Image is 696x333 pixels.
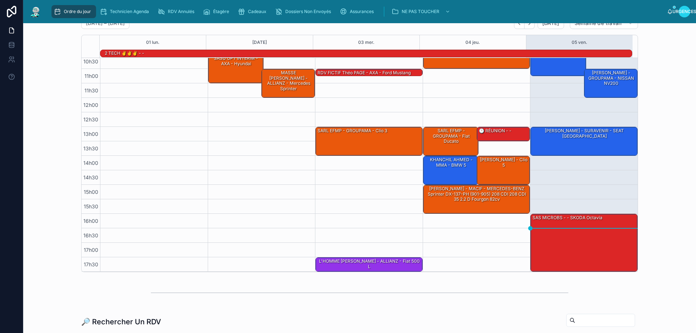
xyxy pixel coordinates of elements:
[350,9,374,14] font: Assurances
[588,70,634,86] font: [PERSON_NAME] - GROUPAMA - NISSAN NV200
[465,39,480,45] font: 04 jeu.
[48,4,667,20] div: contenu déroulant
[168,9,194,14] font: RDV Annulés
[83,131,98,137] font: 13h00
[252,35,267,50] button: [DATE]
[545,128,624,138] font: [PERSON_NAME] - SURAVENIR - SEAT [GEOGRAPHIC_DATA]
[285,9,331,14] font: Dossiers Non Envoyés
[104,50,145,57] div: 2 TECH ✌️✌️✌️ - -
[423,185,530,213] div: [PERSON_NAME] - MACIF - MERCEDES-BENZ Sprinter DX-137-PH (901-905) 208 CDI 208 CDI 35 2.2 D Fourg...
[525,18,535,29] button: Suivant
[316,258,422,271] div: L'HOMME [PERSON_NAME] - ALLIANZ - Fiat 500 L
[423,127,478,155] div: SARL EFMP - GROUPAMA - fiat ducato
[479,128,511,133] font: 🕒 RÉUNION - -
[84,73,98,79] font: 11h00
[570,17,638,29] button: Semaine de travail
[318,70,411,75] font: RDV FICTIF Théo PAGE - AXA - ford mustang
[201,5,234,18] a: Étagère
[83,102,98,108] font: 12h00
[572,39,587,45] font: 05 ven.
[262,69,315,97] div: MASSE [PERSON_NAME] - ALLIANZ - Mercedes sprinter
[105,50,144,56] font: 2 TECH ✌️✌️✌️ - -
[83,58,98,64] font: 10h30
[110,9,149,14] font: Technicien Agenda
[514,18,525,29] button: Dos
[402,9,439,14] font: NE PAS TOUCHER
[433,128,470,144] font: SARL EFMP - GROUPAMA - fiat ducato
[430,157,473,167] font: KHANCHIL AHMED - MMA - BMW 5
[83,232,98,238] font: 16h30
[248,9,266,14] font: Cadeaux
[465,35,480,50] button: 04 jeu.
[533,215,602,220] font: SAS MICROBS - - SKODA Octavia
[29,6,42,17] img: Logo de l'application
[84,247,98,253] font: 17h00
[84,87,98,93] font: 11h30
[531,214,637,271] div: SAS MICROBS - - SKODA Octavia
[83,116,98,122] font: 12h30
[83,174,98,180] font: 14h30
[252,39,267,45] font: [DATE]
[358,35,374,50] button: 03 mer.
[83,218,98,224] font: 16h00
[389,5,454,18] a: NE PAS TOUCHER
[316,127,422,155] div: SARL EFMP - GROUPAMA - Clio 3
[531,40,586,76] div: [PERSON_NAME] - SURAVENIR - Grand C4 Picasso
[316,69,422,76] div: RDV FICTIF Théo PAGE - AXA - ford mustang
[428,186,526,202] font: [PERSON_NAME] - MACIF - MERCEDES-BENZ Sprinter DX-137-PH (901-905) 208 CDI 208 CDI 35 2.2 D Fourg...
[51,5,96,18] a: Ordre du jour
[83,160,98,166] font: 14h00
[584,69,637,97] div: [PERSON_NAME] - GROUPAMA - NISSAN NV200
[572,35,587,50] button: 05 ven.
[538,17,564,29] button: [DATE]
[480,157,527,167] font: [PERSON_NAME] - clio 5
[84,203,98,209] font: 15h30
[358,39,374,45] font: 03 mer.
[98,5,154,18] a: Technicien Agenda
[214,55,258,66] font: SASU OPT INTERIM - AXA - hyundai
[319,258,420,269] font: L'HOMME [PERSON_NAME] - ALLIANZ - Fiat 500 L
[83,145,98,151] font: 13h30
[84,189,98,195] font: 15h00
[64,9,91,14] font: Ordre du jour
[146,39,159,45] font: 01 lun.
[267,70,310,91] font: MASSE [PERSON_NAME] - ALLIANZ - Mercedes sprinter
[84,261,98,267] font: 17h30
[318,128,387,133] font: SARL EFMP - GROUPAMA - Clio 3
[81,317,161,326] font: 🔎 Rechercher Un RDV
[208,55,264,83] div: SASU OPT INTERIM - AXA - hyundai
[213,9,229,14] font: Étagère
[531,127,637,155] div: [PERSON_NAME] - SURAVENIR - SEAT [GEOGRAPHIC_DATA]
[477,156,530,184] div: [PERSON_NAME] - clio 5
[236,5,272,18] a: Cadeaux
[146,35,159,50] button: 01 lun.
[423,156,478,184] div: KHANCHIL AHMED - MMA - BMW 5
[273,5,336,18] a: Dossiers Non Envoyés
[337,5,379,18] a: Assurances
[477,127,530,141] div: 🕒 RÉUNION - -
[156,5,199,18] a: RDV Annulés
